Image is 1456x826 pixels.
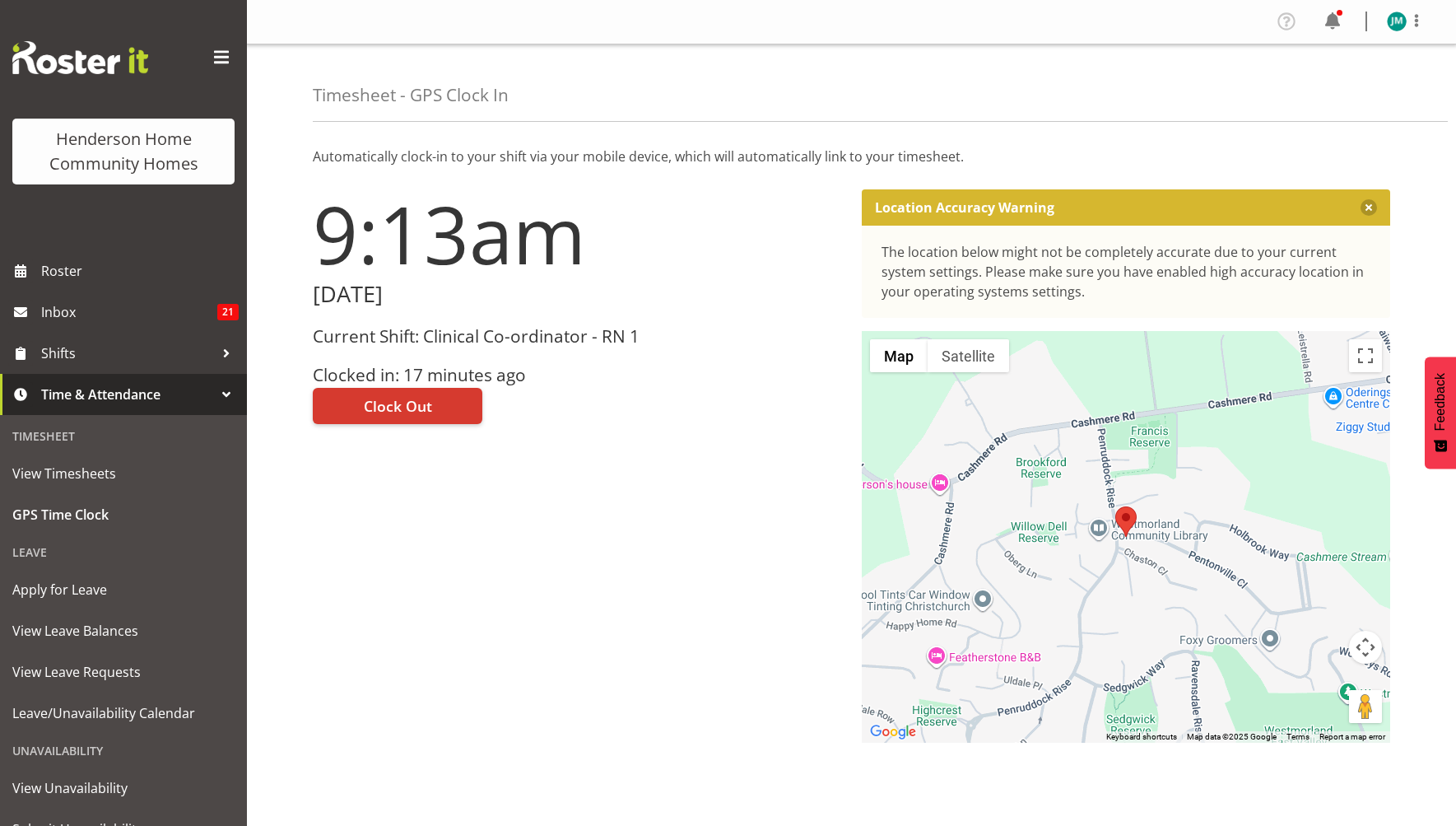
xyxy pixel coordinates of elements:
[1361,199,1377,216] button: Close message
[313,189,842,278] h1: 9:13am
[870,339,928,372] button: Show street map
[4,734,243,768] div: Unavailability
[217,304,239,320] span: 21
[4,610,243,651] a: View Leave Balances
[928,339,1009,372] button: Show satellite imagery
[1349,339,1382,372] button: Toggle fullscreen view
[4,569,243,610] a: Apply for Leave
[29,127,218,176] div: Henderson Home Community Homes
[313,86,509,105] h4: Timesheet - GPS Clock In
[4,768,243,809] a: View Unavailability
[313,388,482,424] button: Clock Out
[12,701,235,726] span: Leave/Unavailability Calendar
[4,693,243,734] a: Leave/Unavailability Calendar
[1187,732,1277,741] span: Map data ©2025 Google
[12,660,235,684] span: View Leave Requests
[1106,731,1177,743] button: Keyboard shortcuts
[12,461,235,486] span: View Timesheets
[4,535,243,569] div: Leave
[1433,373,1448,431] span: Feedback
[313,366,842,385] h3: Clocked in: 17 minutes ago
[882,242,1371,301] div: The location below might not be completely accurate due to your current system settings. Please m...
[4,651,243,693] a: View Leave Requests
[12,41,148,74] img: Rosterit website logo
[313,147,1390,166] p: Automatically clock-in to your shift via your mobile device, which will automatically link to you...
[1319,732,1385,741] a: Report a map error
[4,453,243,494] a: View Timesheets
[364,395,432,417] span: Clock Out
[1387,12,1407,31] img: johanna-molina8557.jpg
[4,494,243,535] a: GPS Time Clock
[1286,732,1309,741] a: Terms
[41,341,214,366] span: Shifts
[313,282,842,307] h2: [DATE]
[866,721,920,743] img: Google
[12,577,235,602] span: Apply for Leave
[12,502,235,527] span: GPS Time Clock
[1349,631,1382,664] button: Map camera controls
[12,776,235,800] span: View Unavailability
[1349,690,1382,723] button: Drag Pegman onto the map to open Street View
[875,199,1054,216] p: Location Accuracy Warning
[313,327,842,346] h3: Current Shift: Clinical Co-ordinator - RN 1
[4,419,243,453] div: Timesheet
[41,300,217,324] span: Inbox
[12,618,235,643] span: View Leave Balances
[866,721,920,743] a: Open this area in Google Maps (opens a new window)
[1425,357,1456,469] button: Feedback - Show survey
[41,259,239,283] span: Roster
[41,382,214,407] span: Time & Attendance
